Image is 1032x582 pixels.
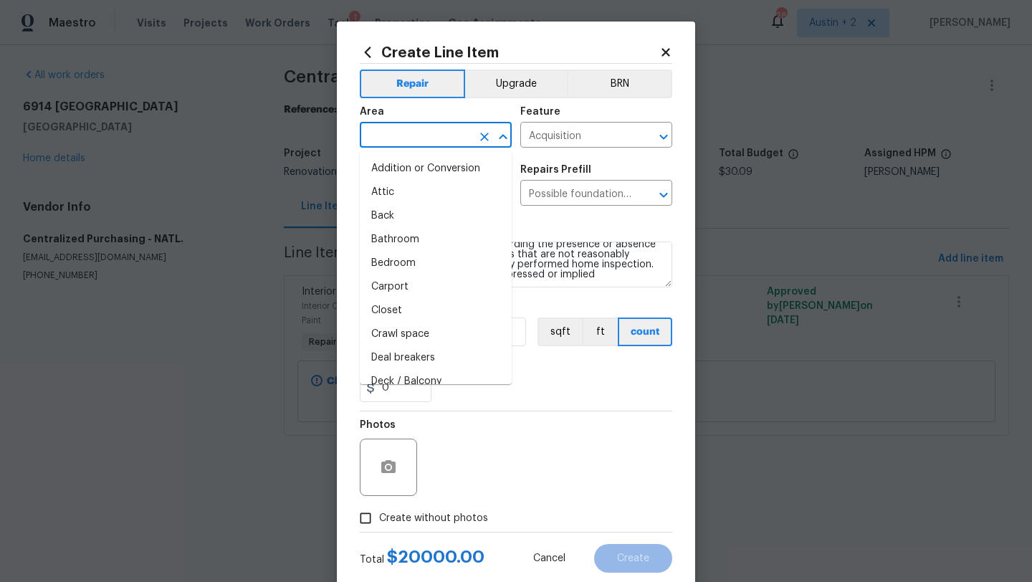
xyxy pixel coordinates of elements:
[654,185,674,205] button: Open
[567,70,672,98] button: BRN
[360,107,384,117] h5: Area
[618,318,672,346] button: count
[520,165,591,175] h5: Repairs Prefill
[360,252,512,275] li: Bedroom
[360,204,512,228] li: Back
[654,127,674,147] button: Open
[360,299,512,323] li: Closet
[360,370,512,393] li: Deck / Balcony
[533,553,565,564] span: Cancel
[582,318,618,346] button: ft
[360,228,512,252] li: Bathroom
[360,242,672,287] textarea: Possible foundation issues - Level 3 Major: Disclaimer: This is NOT a technically exhaustive insp...
[617,553,649,564] span: Create
[379,511,488,526] span: Create without photos
[474,127,494,147] button: Clear
[537,318,582,346] button: sqft
[387,548,484,566] span: $ 20000.00
[360,157,512,181] li: Addition or Conversion
[360,275,512,299] li: Carport
[360,550,484,567] div: Total
[493,127,513,147] button: Close
[360,181,512,204] li: Attic
[360,323,512,346] li: Crawl space
[360,44,659,60] h2: Create Line Item
[510,544,588,573] button: Cancel
[594,544,672,573] button: Create
[465,70,568,98] button: Upgrade
[520,107,560,117] h5: Feature
[360,70,465,98] button: Repair
[360,420,396,430] h5: Photos
[360,346,512,370] li: Deal breakers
